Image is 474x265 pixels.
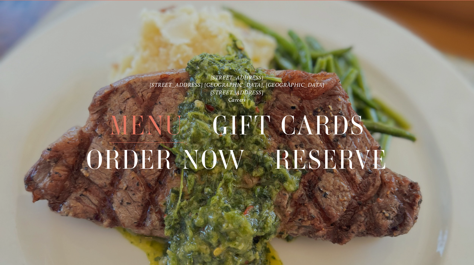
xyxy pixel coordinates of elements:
[210,74,264,81] a: [STREET_ADDRESS]
[212,108,365,142] span: Gift Cards
[210,89,264,95] a: [STREET_ADDRESS]
[86,143,246,177] a: Order Now
[228,96,246,103] a: Careers
[274,143,387,177] a: Reserve
[150,81,325,88] a: [STREET_ADDRESS] [GEOGRAPHIC_DATA], [GEOGRAPHIC_DATA]
[212,108,365,142] a: Gift Cards
[110,108,184,142] span: Menu
[110,108,184,142] a: Menu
